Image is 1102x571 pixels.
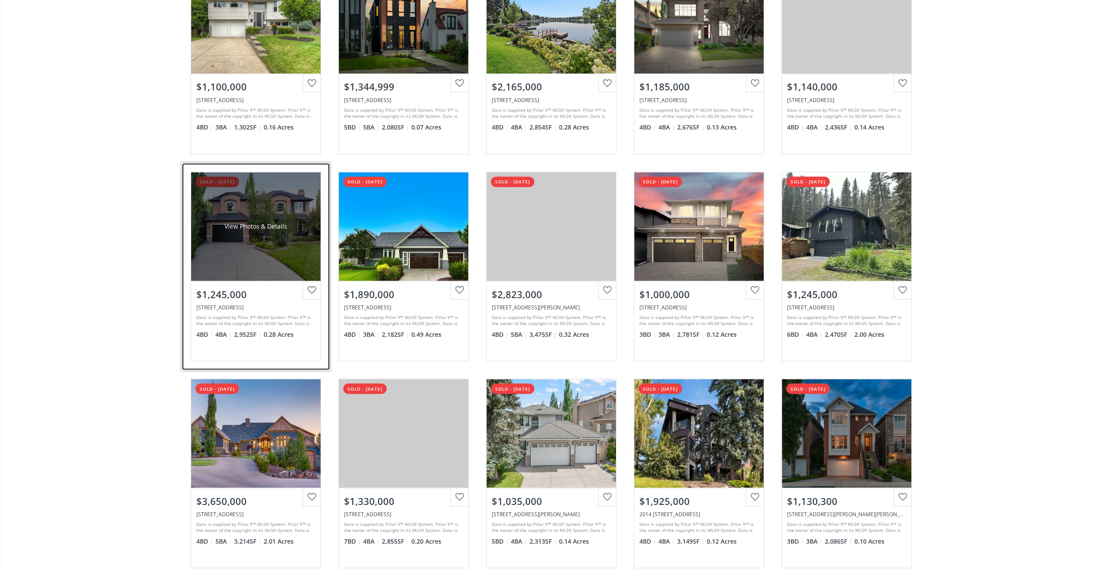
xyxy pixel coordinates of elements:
a: sold - [DATE]View Photos & Details$1,245,000[STREET_ADDRESS]Data is supplied by Pillar 9™ MLS® Sy... [182,163,330,370]
span: 2,854 SF [529,123,557,132]
div: Data is supplied by Pillar 9™ MLS® System. Pillar 9™ is the owner of the copyright in its MLS® Sy... [344,521,461,534]
div: 32 Aspen Meadows Green SW, Calgary, AB T3H 5J9 [787,510,906,518]
div: 220 October Gold Way, Rural Rocky View County, AB T3Z 0A3 [344,303,463,311]
span: 4 BD [196,330,213,339]
span: 3 BA [363,330,380,339]
span: 3 BD [639,330,656,339]
span: 2,182 SF [382,330,409,339]
span: 2,781 SF [677,330,705,339]
span: 5 BA [215,537,232,545]
span: 1,302 SF [234,123,261,132]
span: 4 BA [659,123,675,132]
span: 0.20 Acres [411,537,441,545]
div: $1,185,000 [639,80,758,93]
span: 3 BD [787,537,804,545]
span: 0.13 Acres [707,123,737,132]
span: 0.14 Acres [854,123,884,132]
div: Data is supplied by Pillar 9™ MLS® System. Pillar 9™ is the owner of the copyright in its MLS® Sy... [787,314,904,327]
a: sold - [DATE]$2,823,000[STREET_ADDRESS][PERSON_NAME]Data is supplied by Pillar 9™ MLS® System. Pi... [477,163,625,370]
span: 4 BA [806,123,823,132]
div: View Photos & Details [225,222,287,231]
div: 13 Sienna Hills Court SW, Calgary, AB T3H2W3 [492,510,611,518]
span: 0.14 Acres [559,537,589,545]
span: 4 BD [787,123,804,132]
span: 2,470 SF [825,330,852,339]
div: Data is supplied by Pillar 9™ MLS® System. Pillar 9™ is the owner of the copyright in its MLS® Sy... [787,521,904,534]
span: 2,313 SF [529,537,557,545]
div: 53 Panorama Hills Circle NW, Calgary, AB T3K 4T5 [344,510,463,518]
span: 0.28 Acres [559,123,589,132]
span: 0.07 Acres [411,123,441,132]
div: Data is supplied by Pillar 9™ MLS® System. Pillar 9™ is the owner of the copyright in its MLS® Sy... [639,314,756,327]
span: 0.28 Acres [264,330,294,339]
span: 2,080 SF [382,123,409,132]
div: 89 Mountain Lion Place, Rural Rocky View County, AB T0L 0K0 [787,303,906,311]
span: 0.12 Acres [707,537,737,545]
div: Data is supplied by Pillar 9™ MLS® System. Pillar 9™ is the owner of the copyright in its MLS® Sy... [196,107,313,120]
div: $1,330,000 [344,494,463,508]
div: Data is supplied by Pillar 9™ MLS® System. Pillar 9™ is the owner of the copyright in its MLS® Sy... [639,107,756,120]
div: 155 McNeill, Canmore, AB T1W 2R9 [492,303,611,311]
a: sold - [DATE]$1,000,000[STREET_ADDRESS]Data is supplied by Pillar 9™ MLS® System. Pillar 9™ is th... [625,163,773,370]
div: 44 Heritage Quay, Heritage Pointe, AB T1S 4H6 [196,303,315,311]
span: 4 BD [344,330,361,339]
div: $1,925,000 [639,494,758,508]
span: 2,676 SF [677,123,705,132]
div: 125 Strathlea Court SW, Calgary, AB T3H 4R8 [639,96,758,104]
div: 48 Legacy Forest Landing SE, Calgary, AB T2X 5J6 [639,303,758,311]
div: $1,035,000 [492,494,611,508]
span: 3 BA [659,330,675,339]
span: 7 BD [344,537,361,545]
div: 104 Midpark Crescent SE, Calgary, AB T2X 1P2 [492,96,611,104]
span: 0.49 Acres [411,330,441,339]
a: sold - [DATE]$1,245,000[STREET_ADDRESS]Data is supplied by Pillar 9™ MLS® System. Pillar 9™ is th... [773,163,920,370]
span: 0.16 Acres [264,123,294,132]
div: Data is supplied by Pillar 9™ MLS® System. Pillar 9™ is the owner of the copyright in its MLS® Sy... [344,314,461,327]
div: $1,344,999 [344,80,463,93]
div: 2014 30 Avenue SW, Calgary, AB T2T 1R2 [639,510,758,518]
span: 4 BA [511,123,527,132]
div: $3,650,000 [196,494,315,508]
span: 3,214 SF [234,537,261,545]
div: Data is supplied by Pillar 9™ MLS® System. Pillar 9™ is the owner of the copyright in its MLS® Sy... [196,314,313,327]
span: 4 BA [511,537,527,545]
div: $1,245,000 [787,287,906,301]
div: 5135 Viceroy Drive NW, Calgary, AB T3A0V2 [196,96,315,104]
span: 2.01 Acres [264,537,294,545]
span: 4 BD [492,330,509,339]
div: 12 Grandview Rise SW, Rural Rocky View County, AB T3Z 0A8 [196,510,315,518]
span: 0.10 Acres [854,537,884,545]
span: 2,436 SF [825,123,852,132]
span: 0.32 Acres [559,330,589,339]
div: Data is supplied by Pillar 9™ MLS® System. Pillar 9™ is the owner of the copyright in its MLS® Sy... [492,314,609,327]
span: 4 BA [215,330,232,339]
span: 3 BA [806,537,823,545]
span: 2.00 Acres [854,330,884,339]
span: 4 BD [196,537,213,545]
span: 3,475 SF [529,330,557,339]
div: $2,823,000 [492,287,611,301]
span: 5 BD [344,123,361,132]
span: 5 BA [511,330,527,339]
span: 3,149 SF [677,537,705,545]
span: 5 BA [363,123,380,132]
div: $1,140,000 [787,80,906,93]
span: 4 BA [806,330,823,339]
span: 4 BD [639,537,656,545]
div: Data is supplied by Pillar 9™ MLS® System. Pillar 9™ is the owner of the copyright in its MLS® Sy... [196,521,313,534]
span: 4 BD [639,123,656,132]
div: $1,245,000 [196,287,315,301]
div: $1,100,000 [196,80,315,93]
div: Data is supplied by Pillar 9™ MLS® System. Pillar 9™ is the owner of the copyright in its MLS® Sy... [492,107,609,120]
span: 4 BD [196,123,213,132]
span: 6 BD [787,330,804,339]
span: 4 BA [659,537,675,545]
span: 2,855 SF [382,537,409,545]
span: 3 BA [215,123,232,132]
div: $1,000,000 [639,287,758,301]
div: Data is supplied by Pillar 9™ MLS® System. Pillar 9™ is the owner of the copyright in its MLS® Sy... [344,107,461,120]
div: 654 26 Avenue NW, Calgary, AB T2M 2E5 [344,96,463,104]
span: 2,086 SF [825,537,852,545]
div: $1,890,000 [344,287,463,301]
span: 5 BD [492,537,509,545]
